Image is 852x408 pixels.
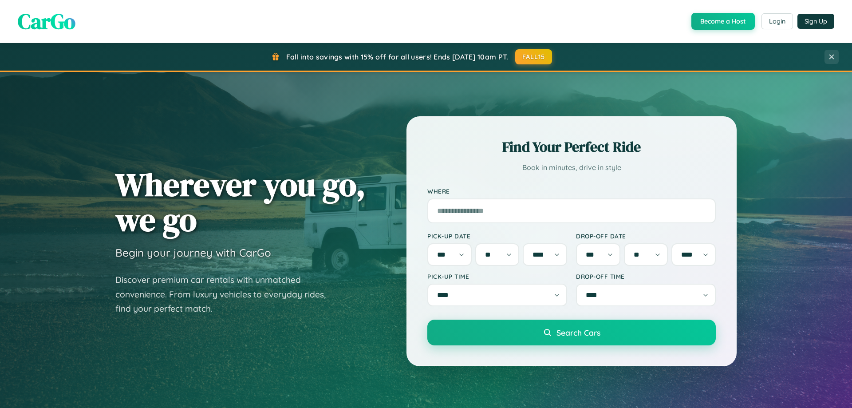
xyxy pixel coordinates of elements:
button: FALL15 [515,49,552,64]
span: Search Cars [556,328,600,337]
h2: Find Your Perfect Ride [427,137,716,157]
label: Drop-off Date [576,232,716,240]
button: Search Cars [427,320,716,345]
label: Where [427,187,716,195]
p: Discover premium car rentals with unmatched convenience. From luxury vehicles to everyday rides, ... [115,273,337,316]
p: Book in minutes, drive in style [427,161,716,174]
span: CarGo [18,7,75,36]
button: Sign Up [797,14,834,29]
label: Drop-off Time [576,273,716,280]
label: Pick-up Date [427,232,567,240]
button: Become a Host [691,13,755,30]
button: Login [761,13,793,29]
h1: Wherever you go, we go [115,167,366,237]
h3: Begin your journey with CarGo [115,246,271,259]
label: Pick-up Time [427,273,567,280]
span: Fall into savings with 15% off for all users! Ends [DATE] 10am PT. [286,52,509,61]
